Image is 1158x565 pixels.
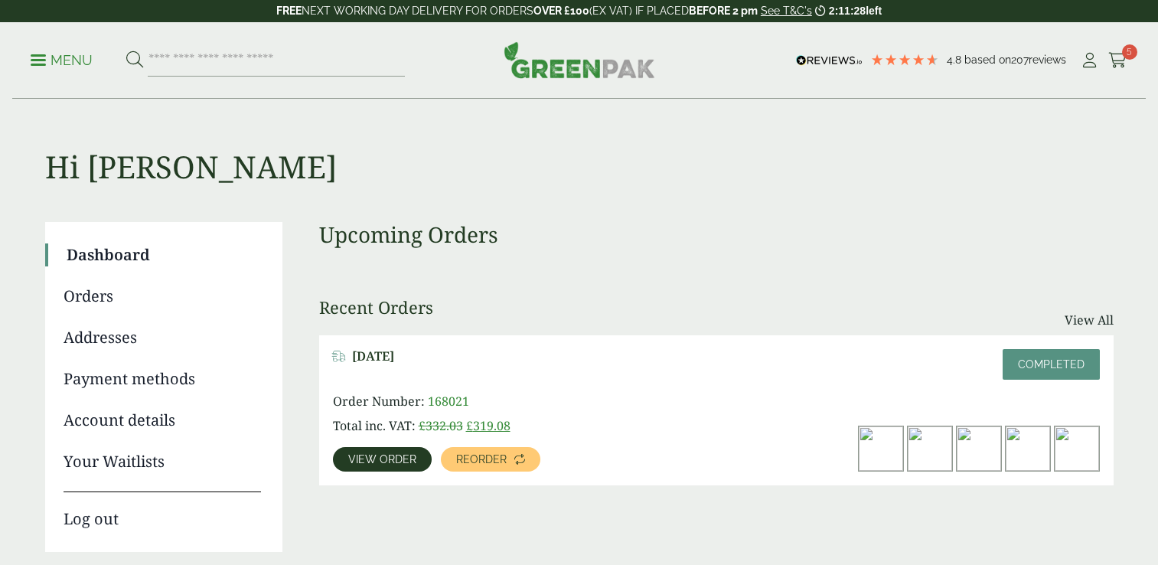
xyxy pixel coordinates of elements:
div: 4.79 Stars [870,53,939,67]
a: View All [1065,311,1114,329]
a: See T&C's [761,5,812,17]
i: My Account [1080,53,1099,68]
a: Account details [64,409,261,432]
strong: BEFORE 2 pm [689,5,758,17]
span: [DATE] [352,349,394,364]
a: 5 [1108,49,1127,72]
span: View order [348,454,416,465]
a: Addresses [64,326,261,349]
span: 207 [1011,54,1029,66]
a: Your Waitlists [64,450,261,473]
a: Payment methods [64,367,261,390]
del: £332.03 [419,417,463,434]
img: REVIEWS.io [796,55,863,66]
img: bovril-1_2-300x200.jpg [859,426,903,471]
span: Based on [964,54,1011,66]
a: Log out [64,492,261,531]
i: Cart [1108,53,1127,68]
span: 4.8 [947,54,964,66]
img: douwe-egberts-white-1_2-300x200.jpg [1006,426,1050,471]
h1: Hi [PERSON_NAME] [45,100,1114,185]
span: Reorder [456,454,507,465]
span: 168021 [428,393,469,410]
img: PG-tips-1-300x200.jpg [1055,426,1099,471]
img: Cadbury-1-300x200.jpg [908,426,952,471]
a: Menu [31,51,93,67]
span: Total inc. VAT: [333,417,416,434]
a: Orders [64,285,261,308]
strong: OVER £100 [533,5,589,17]
strong: FREE [276,5,302,17]
span: 5 [1122,44,1137,60]
bdi: 319.08 [466,417,510,434]
span: £ [466,417,473,434]
img: Douwe-Egberts-Black-1-300x200.jpg [957,426,1001,471]
a: Dashboard [67,243,261,266]
img: GreenPak Supplies [504,41,655,78]
span: Completed [1018,358,1085,371]
a: Reorder [441,447,540,472]
span: Order Number: [333,393,425,410]
span: reviews [1029,54,1066,66]
span: left [866,5,882,17]
span: 2:11:28 [829,5,866,17]
a: View order [333,447,432,472]
h3: Upcoming Orders [319,222,1114,248]
h3: Recent Orders [319,297,433,317]
p: Menu [31,51,93,70]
